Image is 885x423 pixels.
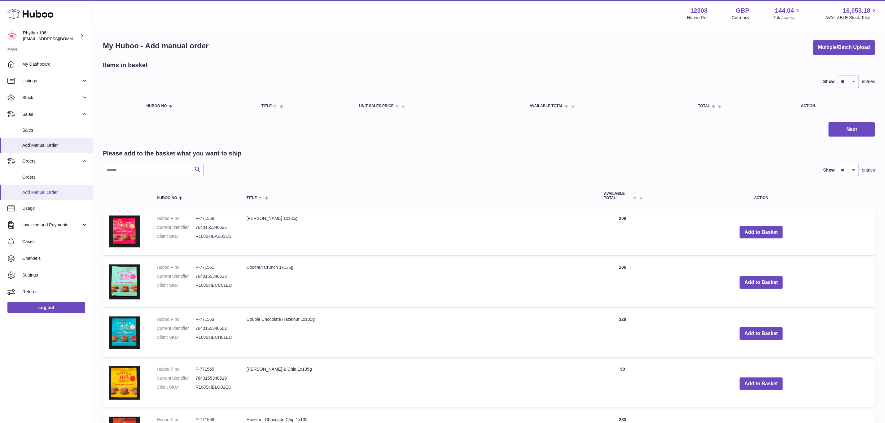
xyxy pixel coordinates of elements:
dt: Huboo P no [157,316,195,322]
span: 144.04 [775,7,794,15]
dd: P-771565 [195,366,234,372]
td: 329 [598,310,647,357]
span: AVAILABLE Total [530,104,563,108]
dd: P-771558 [195,216,234,221]
button: Add to Basket [740,226,783,239]
div: Currency [732,15,750,21]
img: Almond Biscotti 1x135g [109,216,140,247]
span: Usage [22,205,88,211]
span: Total sales [773,15,801,21]
label: Show [823,167,835,173]
img: Lemon, Ginger & Chia 1x135g [109,366,140,400]
img: orders@rhythm108.com [7,31,17,41]
span: Orders [22,158,81,164]
dt: Client SKU [157,384,195,390]
span: entries [862,167,875,173]
span: Channels [22,255,88,261]
span: Invoicing and Payments [22,222,81,228]
span: Listings [22,78,81,84]
dd: R108SHBLG01EU [195,384,234,390]
span: Huboo no [147,104,167,108]
span: Returns [22,289,88,295]
span: Huboo no [157,196,177,200]
div: Huboo Ref [687,15,708,21]
dd: R108SHBCC01EU [195,282,234,288]
strong: GBP [736,7,749,15]
dt: Huboo P no [157,366,195,372]
dd: 7640155340526 [195,225,234,230]
td: Double Chocolate Hazelnut 1x135g [240,310,598,357]
dd: P-771568 [195,417,234,423]
td: [PERSON_NAME] 1x135g [240,209,598,255]
span: Orders [22,174,88,180]
dt: Current identifier [157,225,195,230]
span: Sales [22,127,88,133]
div: Rhythm 108 [23,30,79,42]
h2: Items in basket [103,61,148,69]
span: AVAILABLE Stock Total [825,15,878,21]
button: Add to Basket [740,276,783,289]
button: Add to Basket [740,377,783,390]
dd: P-771563 [195,316,234,322]
img: Double Chocolate Hazelnut 1x135g [109,316,140,350]
td: 208 [598,209,647,255]
h2: Please add to the basket what you want to ship [103,149,242,158]
span: Unit Sales Price [359,104,394,108]
dt: Huboo P no [157,417,195,423]
span: Stock [22,95,81,101]
span: 16,053.18 [843,7,870,15]
dd: 7640155340533 [195,273,234,279]
span: Add Manual Order [22,142,88,148]
span: entries [862,79,875,85]
img: Coconut Crunch 1x135g [109,264,140,299]
span: AVAILABLE Total [604,192,632,200]
dd: 7640155340519 [195,375,234,381]
button: Add to Basket [740,327,783,340]
div: Action [801,104,869,108]
td: Coconut Crunch 1x135g [240,258,598,307]
dt: Client SKU [157,334,195,340]
dt: Current identifier [157,325,195,331]
span: Cases [22,239,88,245]
a: 144.04 Total sales [773,7,801,21]
dt: Client SKU [157,282,195,288]
button: Next [829,122,875,137]
a: Log out [7,302,85,313]
strong: 12308 [690,7,708,15]
dt: Huboo P no [157,216,195,221]
label: Show [823,79,835,85]
dt: Current identifier [157,375,195,381]
span: Title [261,104,272,108]
button: Multiple/Batch Upload [813,40,875,55]
span: Total [698,104,710,108]
span: Sales [22,111,81,117]
span: Settings [22,272,88,278]
span: My Dashboard [22,61,88,67]
span: Add Manual Order [22,190,88,195]
span: Title [247,196,257,200]
a: 16,053.18 AVAILABLE Stock Total [825,7,878,21]
dd: P-771561 [195,264,234,270]
h1: My Huboo - Add manual order [103,41,209,51]
dd: R108SHBCH01EU [195,334,234,340]
span: [EMAIL_ADDRESS][DOMAIN_NAME] [23,36,91,41]
dt: Huboo P no [157,264,195,270]
dd: 7640155340502 [195,325,234,331]
dt: Client SKU [157,233,195,239]
td: [PERSON_NAME] & Chia 1x135g [240,360,598,408]
dd: R108SHBAB01EU [195,233,234,239]
dt: Current identifier [157,273,195,279]
td: 50 [598,360,647,408]
th: Action [647,185,875,206]
td: 106 [598,258,647,307]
